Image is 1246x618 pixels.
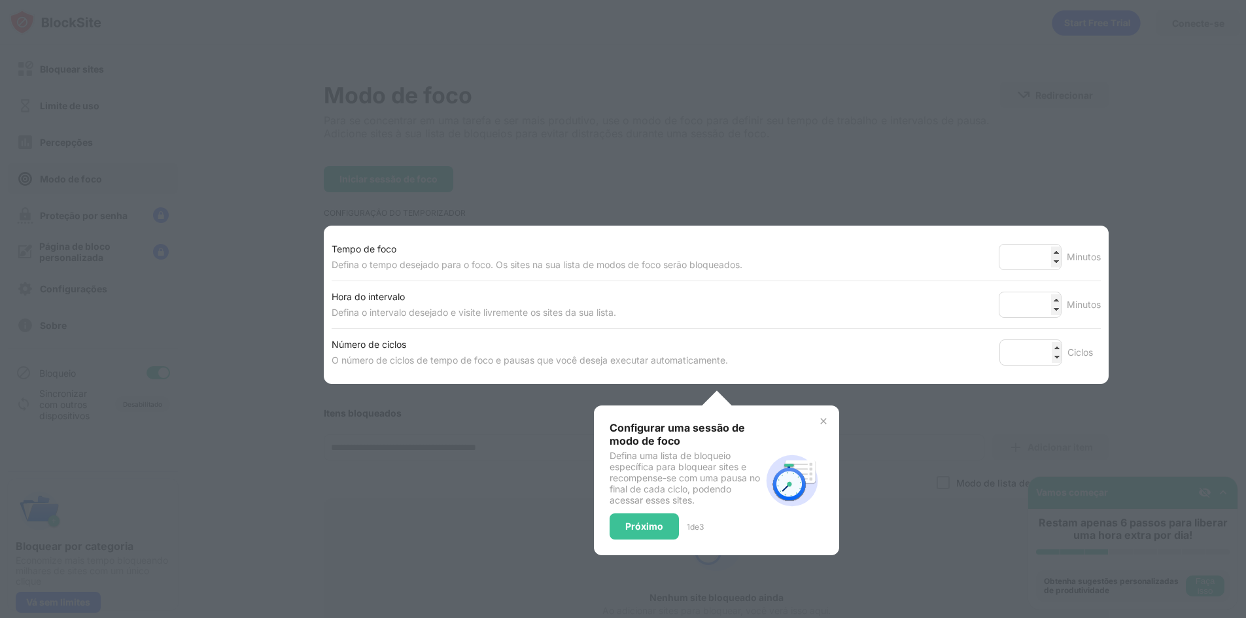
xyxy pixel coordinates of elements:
font: Configurar uma sessão de modo de foco [610,421,745,447]
font: Ciclos [1067,347,1093,358]
font: de [690,522,699,532]
font: Minutos [1067,299,1101,310]
font: Tempo de foco [332,243,396,254]
font: Hora do intervalo [332,291,405,302]
font: Defina uma lista de bloqueio específica para bloquear sites e recompense-se com uma pausa no fina... [610,450,760,506]
font: Minutos [1067,251,1101,262]
font: Próximo [625,521,663,532]
font: 3 [699,522,704,532]
font: Defina o intervalo desejado e visite livremente os sites da sua lista. [332,307,616,318]
font: Número de ciclos [332,339,406,350]
font: O número de ciclos de tempo de foco e pausas que você deseja executar automaticamente. [332,354,728,366]
img: x-button.svg [818,416,829,426]
font: 1 [687,522,690,532]
font: Defina o tempo desejado para o foco. Os sites na sua lista de modos de foco serão bloqueados. [332,259,742,270]
img: focus-mode-timer.svg [761,449,823,512]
